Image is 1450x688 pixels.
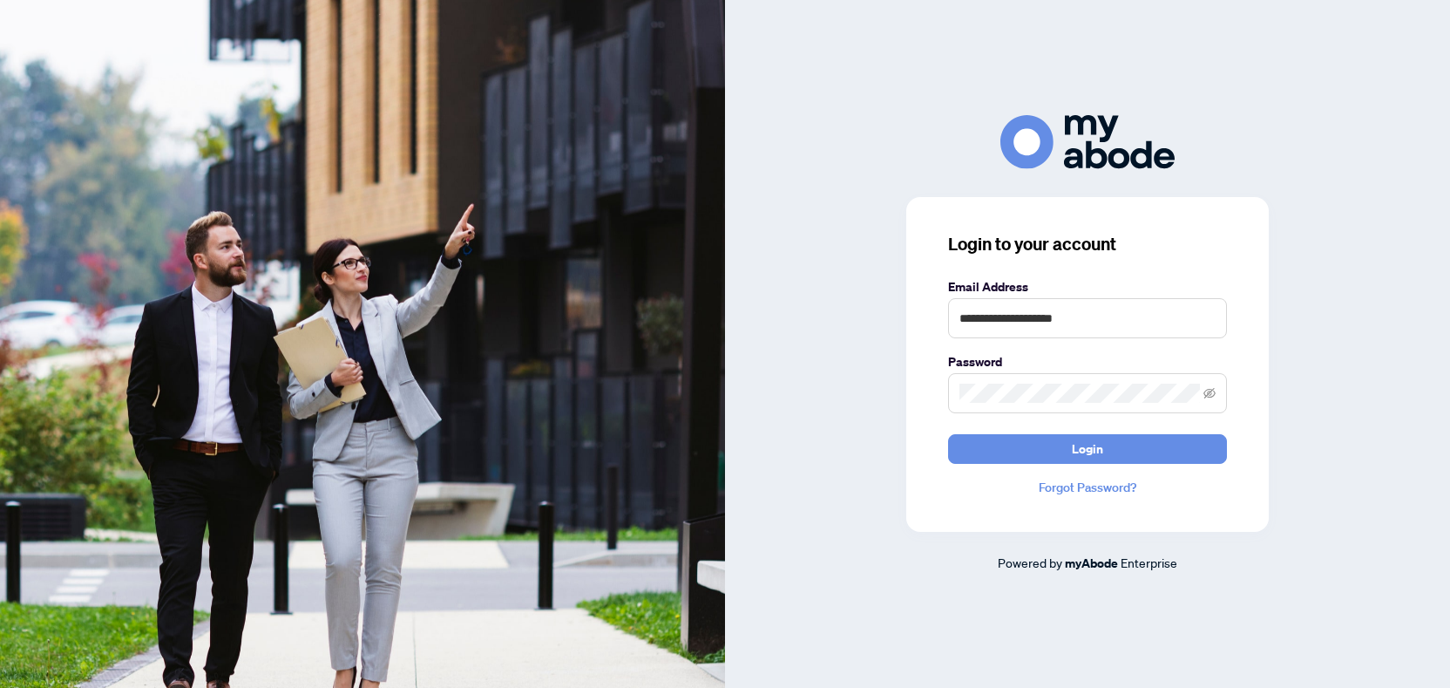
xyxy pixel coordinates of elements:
button: Login [948,434,1227,464]
label: Email Address [948,277,1227,296]
label: Password [948,352,1227,371]
img: ma-logo [1000,115,1175,168]
a: myAbode [1065,554,1118,573]
span: Powered by [998,555,1062,570]
span: eye-invisible [1203,387,1216,399]
span: Enterprise [1121,555,1177,570]
a: Forgot Password? [948,478,1227,497]
span: Login [1072,435,1103,463]
h3: Login to your account [948,232,1227,256]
